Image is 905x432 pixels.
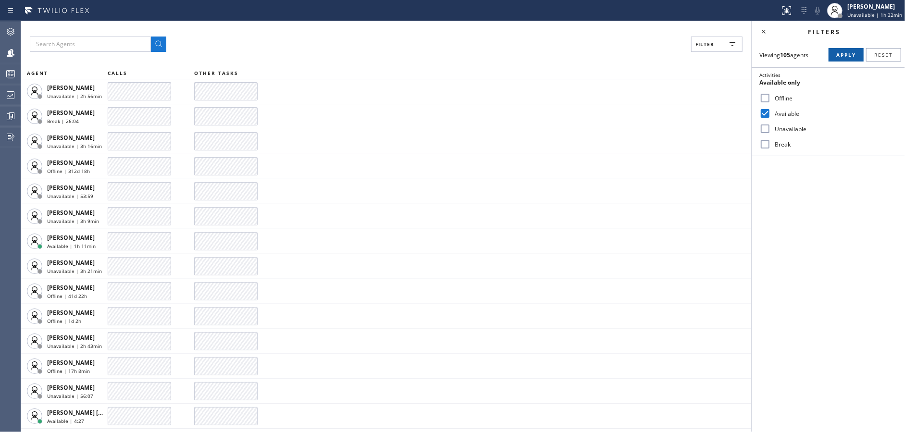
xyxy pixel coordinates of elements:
[836,51,856,58] span: Apply
[47,309,95,317] span: [PERSON_NAME]
[47,218,99,224] span: Unavailable | 3h 9min
[771,140,897,148] label: Break
[47,284,95,292] span: [PERSON_NAME]
[47,343,102,349] span: Unavailable | 2h 43min
[47,184,95,192] span: [PERSON_NAME]
[829,48,864,62] button: Apply
[47,159,95,167] span: [PERSON_NAME]
[30,37,151,52] input: Search Agents
[771,125,897,133] label: Unavailable
[47,393,93,399] span: Unavailable | 56:07
[771,110,897,118] label: Available
[47,93,102,99] span: Unavailable | 2h 56min
[47,368,90,374] span: Offline | 17h 8min
[47,408,144,417] span: [PERSON_NAME] [PERSON_NAME]
[47,243,96,249] span: Available | 1h 11min
[811,4,824,17] button: Mute
[47,268,102,274] span: Unavailable | 3h 21min
[194,70,238,76] span: OTHER TASKS
[47,209,95,217] span: [PERSON_NAME]
[808,28,841,36] span: Filters
[847,12,902,18] span: Unavailable | 1h 32min
[780,51,790,59] strong: 105
[47,193,93,199] span: Unavailable | 53:59
[47,418,84,424] span: Available | 4:27
[847,2,902,11] div: [PERSON_NAME]
[866,48,901,62] button: Reset
[47,333,95,342] span: [PERSON_NAME]
[759,51,808,59] span: Viewing agents
[759,72,897,78] div: Activities
[691,37,743,52] button: Filter
[47,118,79,124] span: Break | 26:04
[47,143,102,149] span: Unavailable | 3h 16min
[47,358,95,367] span: [PERSON_NAME]
[47,109,95,117] span: [PERSON_NAME]
[47,134,95,142] span: [PERSON_NAME]
[47,383,95,392] span: [PERSON_NAME]
[47,168,90,174] span: Offline | 312d 18h
[47,84,95,92] span: [PERSON_NAME]
[108,70,127,76] span: CALLS
[759,78,800,86] span: Available only
[47,234,95,242] span: [PERSON_NAME]
[695,41,714,48] span: Filter
[47,259,95,267] span: [PERSON_NAME]
[47,318,81,324] span: Offline | 1d 2h
[47,293,87,299] span: Offline | 41d 22h
[874,51,893,58] span: Reset
[27,70,48,76] span: AGENT
[771,94,897,102] label: Offline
